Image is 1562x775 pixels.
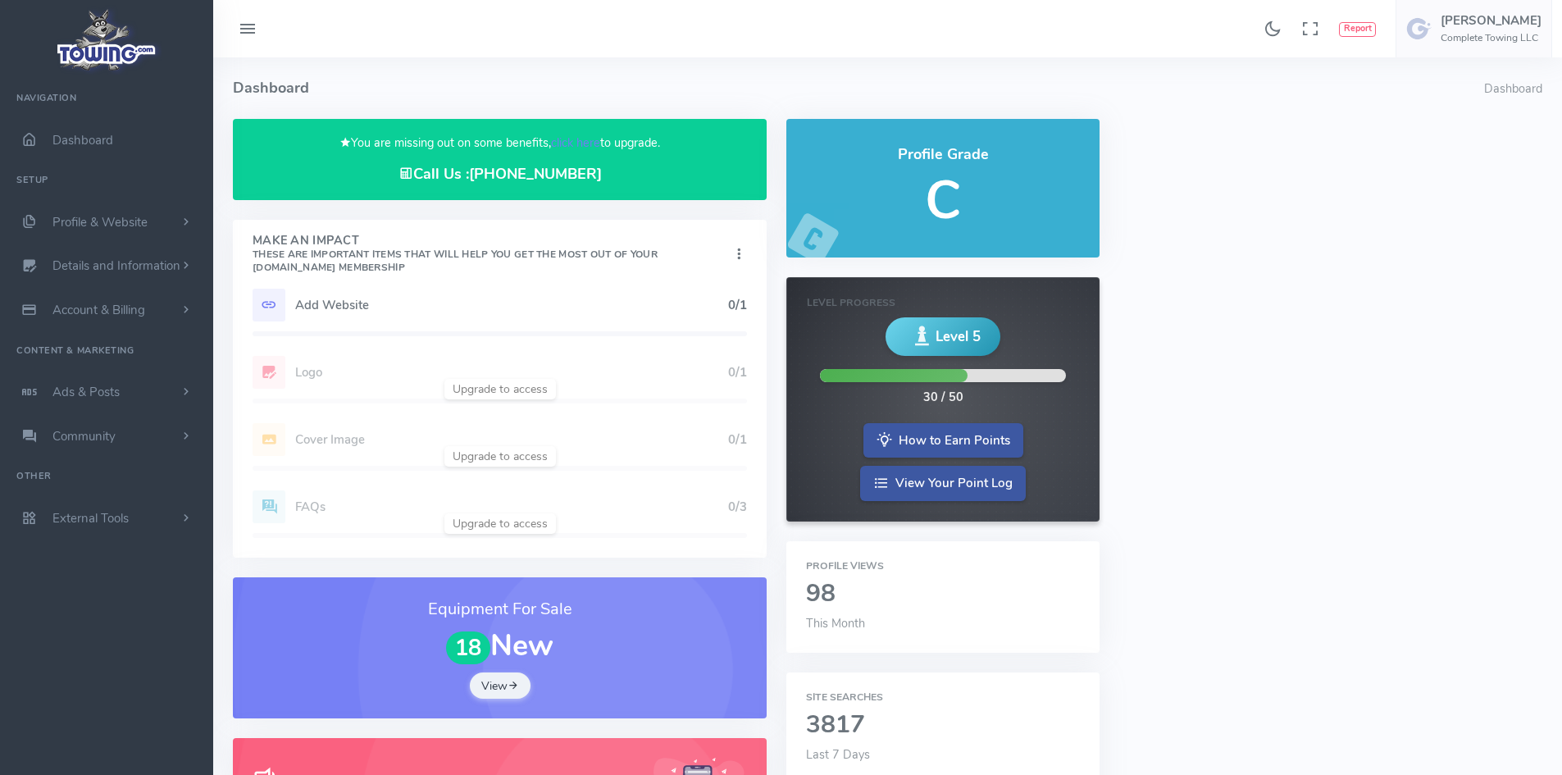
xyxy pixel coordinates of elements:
[253,630,747,664] h1: New
[551,134,600,151] a: click here
[936,326,981,347] span: Level 5
[860,466,1026,501] a: View Your Point Log
[446,631,490,665] span: 18
[807,298,1078,308] h6: Level Progress
[52,5,162,75] img: logo
[52,214,148,230] span: Profile & Website
[253,235,731,274] h4: Make An Impact
[253,166,747,183] h4: Call Us :
[1441,14,1542,27] h5: [PERSON_NAME]
[806,581,1079,608] h2: 98
[1484,80,1542,98] li: Dashboard
[1441,33,1542,43] h6: Complete Towing LLC
[806,746,870,763] span: Last 7 Days
[923,389,963,407] div: 30 / 50
[806,615,865,631] span: This Month
[52,258,180,275] span: Details and Information
[253,597,747,622] h3: Equipment For Sale
[253,134,747,153] p: You are missing out on some benefits, to upgrade.
[806,561,1079,572] h6: Profile Views
[469,164,602,184] a: [PHONE_NUMBER]
[52,302,145,318] span: Account & Billing
[1406,16,1432,42] img: user-image
[806,712,1079,739] h2: 3817
[52,510,129,527] span: External Tools
[806,171,1079,230] h5: C
[295,299,728,312] h5: Add Website
[470,672,531,699] a: View
[253,248,658,274] small: These are important items that will help you get the most out of your [DOMAIN_NAME] Membership
[52,384,120,400] span: Ads & Posts
[52,132,113,148] span: Dashboard
[52,428,116,444] span: Community
[233,57,1484,119] h4: Dashboard
[728,299,747,312] h5: 0/1
[863,423,1023,458] a: How to Earn Points
[1339,22,1376,37] button: Report
[806,692,1079,703] h6: Site Searches
[806,147,1079,163] h4: Profile Grade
